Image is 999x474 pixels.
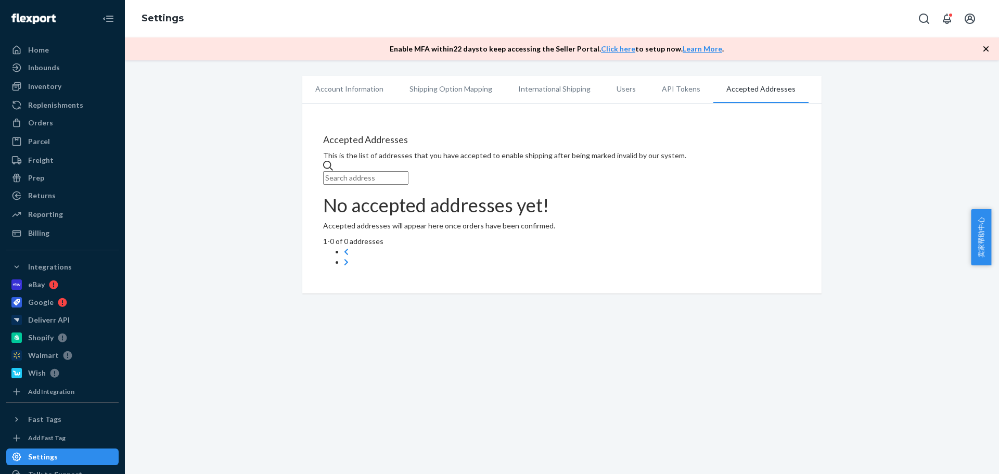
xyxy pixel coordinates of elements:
[323,135,801,145] h4: Accepted Addresses
[323,237,383,246] span: 1 - 0 of 0 addresses
[28,368,46,378] div: Wish
[6,225,119,241] a: Billing
[6,276,119,293] a: eBay
[6,42,119,58] a: Home
[6,294,119,311] a: Google
[6,312,119,328] a: Deliverr API
[6,386,119,398] a: Add Integration
[28,332,54,343] div: Shopify
[6,329,119,346] a: Shopify
[28,279,45,290] div: eBay
[302,76,396,102] li: Account Information
[28,118,53,128] div: Orders
[28,62,60,73] div: Inbounds
[28,100,83,110] div: Replenishments
[28,387,74,396] div: Add Integration
[28,173,44,183] div: Prep
[6,365,119,381] a: Wish
[6,411,119,428] button: Fast Tags
[28,155,54,165] div: Freight
[649,76,713,102] li: API Tokens
[601,44,635,53] a: Click here
[6,152,119,169] a: Freight
[6,347,119,364] a: Walmart
[6,78,119,95] a: Inventory
[28,81,61,92] div: Inventory
[505,76,604,102] li: International Shipping
[28,45,49,55] div: Home
[28,315,70,325] div: Deliverr API
[713,76,809,103] li: Accepted Addresses
[6,170,119,186] a: Prep
[28,209,63,220] div: Reporting
[28,350,59,361] div: Walmart
[914,8,934,29] button: Open Search Box
[28,433,66,442] div: Add Fast Tag
[28,414,61,425] div: Fast Tags
[323,171,408,185] input: Search address
[28,190,56,201] div: Returns
[142,12,184,24] a: Settings
[6,133,119,150] a: Parcel
[28,262,72,272] div: Integrations
[28,136,50,147] div: Parcel
[937,8,957,29] button: Open notifications
[396,76,505,102] li: Shipping Option Mapping
[98,8,119,29] button: Close Navigation
[28,452,58,462] div: Settings
[6,59,119,76] a: Inbounds
[28,228,49,238] div: Billing
[6,187,119,204] a: Returns
[6,97,119,113] a: Replenishments
[390,44,724,54] p: Enable MFA within 22 days to keep accessing the Seller Portal. to setup now. .
[28,297,54,308] div: Google
[323,195,801,216] h1: No accepted addresses yet!
[971,209,991,265] button: 卖家帮助中心
[604,76,649,102] li: Users
[6,206,119,223] a: Reporting
[323,150,801,161] div: This is the list of addresses that you have accepted to enable shipping after being marked invali...
[6,449,119,465] a: Settings
[323,221,801,231] p: Accepted addresses will appear here once orders have been confirmed.
[959,8,980,29] button: Open account menu
[6,432,119,444] a: Add Fast Tag
[6,259,119,275] button: Integrations
[6,114,119,131] a: Orders
[133,4,192,34] ol: breadcrumbs
[683,44,722,53] a: Learn More
[11,14,56,24] img: Flexport logo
